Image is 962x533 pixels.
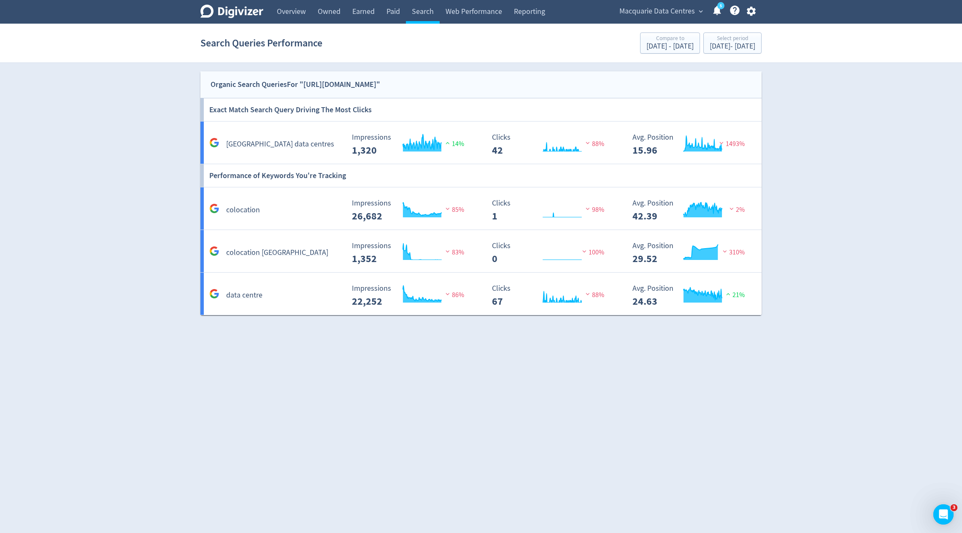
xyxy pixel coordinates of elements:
h6: Exact Match Search Query Driving The Most Clicks [209,98,372,121]
svg: Google Analytics [209,203,219,214]
svg: Google Analytics [209,138,219,148]
div: Organic Search Queries For "[URL][DOMAIN_NAME]" [211,78,380,91]
a: colocation Impressions 26,682 Impressions 26,682 85% Clicks 1 Clicks 1 98% Avg. Position 42.39 Av... [200,187,762,230]
h5: [GEOGRAPHIC_DATA] data centres [226,139,334,149]
span: 2% [727,206,745,214]
svg: Clicks 1 [488,199,614,222]
span: 310% [721,248,745,257]
div: Select period [710,35,755,43]
h6: Performance of Keywords You're Tracking [209,164,346,187]
img: positive-performance.svg [724,291,732,297]
img: negative-performance.svg [584,206,592,212]
span: 88% [584,140,604,148]
svg: Google Analytics [209,246,219,256]
img: negative-performance.svg [443,291,452,297]
svg: Impressions 22,252 [348,284,474,307]
span: 100% [580,248,604,257]
span: 21% [724,291,745,299]
svg: Google Analytics [209,289,219,299]
img: negative-performance.svg [721,248,729,254]
svg: Impressions 1,320 [348,133,474,156]
text: 5 [720,3,722,9]
span: 3 [951,504,957,511]
svg: Impressions 26,682 [348,199,474,222]
svg: Avg. Position 24.63 [628,284,755,307]
span: Macquarie Data Centres [619,5,695,18]
span: 98% [584,206,604,214]
button: Select period[DATE]- [DATE] [703,32,762,54]
div: [DATE] - [DATE] [710,43,755,50]
span: 83% [443,248,464,257]
svg: Impressions 1,352 [348,242,474,264]
svg: Clicks 67 [488,284,614,307]
svg: Avg. Position 29.52 [628,242,755,264]
img: negative-performance.svg [727,206,736,212]
h1: Search Queries Performance [200,30,322,57]
a: [GEOGRAPHIC_DATA] data centres Impressions 1,320 Impressions 1,320 14% Clicks 42 Clicks 42 88% Av... [200,122,762,164]
img: negative-performance.svg [584,140,592,146]
h5: colocation [GEOGRAPHIC_DATA] [226,248,328,258]
a: colocation [GEOGRAPHIC_DATA] Impressions 1,352 Impressions 1,352 83% Clicks 0 Clicks 0 100% Avg. ... [200,230,762,273]
h5: colocation [226,205,260,215]
span: 1493% [717,140,745,148]
img: negative-performance.svg [717,140,726,146]
svg: Clicks 42 [488,133,614,156]
img: negative-performance.svg [584,291,592,297]
img: positive-performance.svg [443,140,452,146]
div: [DATE] - [DATE] [646,43,694,50]
svg: Avg. Position 15.96 [628,133,755,156]
button: Compare to[DATE] - [DATE] [640,32,700,54]
svg: Avg. Position 42.39 [628,199,755,222]
span: 14% [443,140,464,148]
span: 85% [443,206,464,214]
span: 88% [584,291,604,299]
svg: Clicks 0 [488,242,614,264]
a: data centre Impressions 22,252 Impressions 22,252 86% Clicks 67 Clicks 67 88% Avg. Position 24.63... [200,273,762,315]
img: negative-performance.svg [580,248,589,254]
div: Compare to [646,35,694,43]
img: negative-performance.svg [443,248,452,254]
span: expand_more [697,8,705,15]
a: 5 [717,2,724,9]
button: Macquarie Data Centres [616,5,705,18]
h5: data centre [226,290,262,300]
span: 86% [443,291,464,299]
iframe: Intercom live chat [933,504,954,525]
img: negative-performance.svg [443,206,452,212]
